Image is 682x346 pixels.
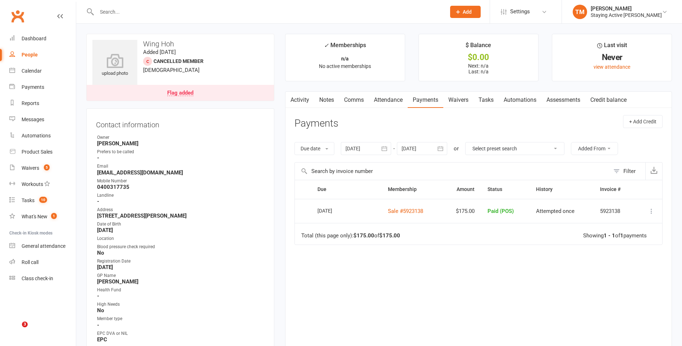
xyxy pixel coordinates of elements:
div: Memberships [324,41,366,54]
a: What's New1 [9,209,76,225]
div: General attendance [22,243,65,249]
strong: - [97,322,265,328]
div: Owner [97,134,265,141]
strong: $175.00 [353,232,374,239]
div: Class check-in [22,276,53,281]
div: Waivers [22,165,39,171]
span: No active memberships [319,63,371,69]
button: Due date [294,142,334,155]
div: Prefers to be called [97,149,265,155]
div: GP Name [97,272,265,279]
a: Calendar [9,63,76,79]
span: 5 [44,164,50,170]
strong: [PERSON_NAME] [97,278,265,285]
th: Invoice # [594,180,635,199]
strong: EPC [97,336,265,343]
div: Landline [97,192,265,199]
strong: 0400317735 [97,184,265,190]
td: 5923138 [594,199,635,223]
i: ✓ [324,42,329,49]
th: Due [311,180,382,199]
div: Messages [22,117,44,122]
h3: Contact information [96,118,265,129]
a: Waivers 5 [9,160,76,176]
div: High Needs [97,301,265,308]
a: Tasks 10 [9,192,76,209]
div: upload photo [92,54,137,77]
strong: - [97,293,265,299]
div: or [454,144,459,153]
time: Added [DATE] [143,49,176,55]
input: Search by invoice number [295,163,610,180]
th: History [530,180,594,199]
span: [DEMOGRAPHIC_DATA] [143,67,200,73]
a: Class kiosk mode [9,270,76,287]
a: Automations [499,92,541,108]
div: Date of Birth [97,221,265,228]
div: Last visit [597,41,627,54]
strong: 1 - 1 [604,232,615,239]
div: $ Balance [466,41,491,54]
a: Reports [9,95,76,111]
div: Filter [623,167,636,176]
div: Automations [22,133,51,138]
strong: [DATE] [97,227,265,233]
div: TM [573,5,587,19]
div: Reports [22,100,39,106]
button: Add [450,6,481,18]
a: Product Sales [9,144,76,160]
strong: No [97,307,265,314]
a: Roll call [9,254,76,270]
h3: Payments [294,118,338,129]
a: People [9,47,76,63]
span: Cancelled member [154,58,203,64]
strong: [STREET_ADDRESS][PERSON_NAME] [97,213,265,219]
a: Payments [9,79,76,95]
div: Registration Date [97,258,265,265]
strong: $175.00 [379,232,400,239]
span: Paid (POS) [488,208,514,214]
div: Workouts [22,181,43,187]
div: Mobile Number [97,178,265,185]
button: Filter [610,163,645,180]
a: Messages [9,111,76,128]
strong: - [97,198,265,205]
span: Attempted once [536,208,575,214]
a: General attendance kiosk mode [9,238,76,254]
a: Activity [285,92,314,108]
input: Search... [95,7,441,17]
div: [PERSON_NAME] [591,5,662,12]
div: Payments [22,84,44,90]
span: 3 [22,322,28,327]
h3: Wing Hoh [92,40,268,48]
span: Settings [510,4,530,20]
a: Automations [9,128,76,144]
a: Assessments [541,92,585,108]
div: Total (this page only): of [301,233,400,239]
a: Payments [408,92,443,108]
a: Workouts [9,176,76,192]
div: $0.00 [425,54,532,61]
strong: [PERSON_NAME] [97,140,265,147]
strong: [DATE] [97,264,265,270]
th: Membership [381,180,441,199]
strong: [EMAIL_ADDRESS][DOMAIN_NAME] [97,169,265,176]
button: Added From [571,142,618,155]
span: 1 [51,213,57,219]
div: Product Sales [22,149,52,155]
div: Roll call [22,259,38,265]
div: People [22,52,38,58]
a: Waivers [443,92,473,108]
button: + Add Credit [623,115,663,128]
div: Tasks [22,197,35,203]
a: view attendance [594,64,630,70]
strong: No [97,250,265,256]
div: Email [97,163,265,170]
div: Location [97,235,265,242]
a: Sale #5923138 [388,208,423,214]
a: Tasks [473,92,499,108]
strong: - [97,155,265,161]
div: What's New [22,214,47,219]
div: Showing of payments [583,233,647,239]
a: Clubworx [9,7,27,25]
